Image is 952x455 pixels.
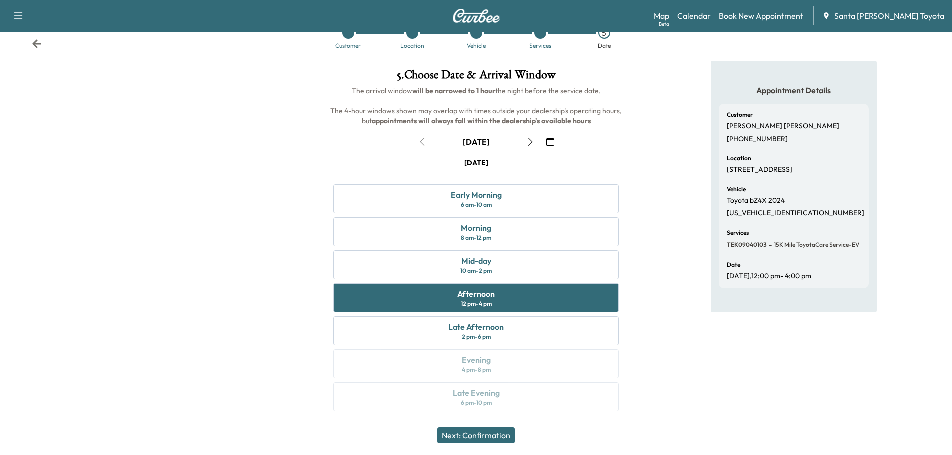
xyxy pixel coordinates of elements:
[461,201,492,209] div: 6 am - 10 am
[452,9,500,23] img: Curbee Logo
[727,186,746,192] h6: Vehicle
[437,427,515,443] button: Next: Confirmation
[719,85,869,96] h5: Appointment Details
[727,241,767,249] span: TEK09040103
[461,222,491,234] div: Morning
[727,230,749,236] h6: Services
[448,321,504,333] div: Late Afternoon
[325,69,627,86] h1: 5 . Choose Date & Arrival Window
[727,272,811,281] p: [DATE] , 12:00 pm - 4:00 pm
[727,209,864,218] p: [US_VEHICLE_IDENTIFICATION_NUMBER]
[719,10,803,22] a: Book New Appointment
[451,189,502,201] div: Early Morning
[32,39,42,49] div: Back
[463,136,490,147] div: [DATE]
[461,234,491,242] div: 8 am - 12 pm
[464,158,488,168] div: [DATE]
[654,10,669,22] a: MapBeta
[457,288,495,300] div: Afternoon
[372,116,591,125] b: appointments will always fall within the dealership's available hours
[529,43,551,49] div: Services
[412,86,495,95] b: will be narrowed to 1 hour
[598,43,611,49] div: Date
[727,135,788,144] p: [PHONE_NUMBER]
[460,267,492,275] div: 10 am - 2 pm
[727,196,785,205] p: Toyota bZ4X 2024
[767,240,772,250] span: -
[727,262,740,268] h6: Date
[400,43,424,49] div: Location
[772,241,859,249] span: 15K Mile ToyotaCare Service-EV
[727,155,751,161] h6: Location
[727,112,753,118] h6: Customer
[461,300,492,308] div: 12 pm - 4 pm
[467,43,486,49] div: Vehicle
[462,333,491,341] div: 2 pm - 6 pm
[727,122,839,131] p: [PERSON_NAME] [PERSON_NAME]
[834,10,944,22] span: Santa [PERSON_NAME] Toyota
[335,43,361,49] div: Customer
[330,86,623,125] span: The arrival window the night before the service date. The 4-hour windows shown may overlap with t...
[659,20,669,28] div: Beta
[677,10,711,22] a: Calendar
[461,255,491,267] div: Mid-day
[727,165,792,174] p: [STREET_ADDRESS]
[598,27,610,39] div: 5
